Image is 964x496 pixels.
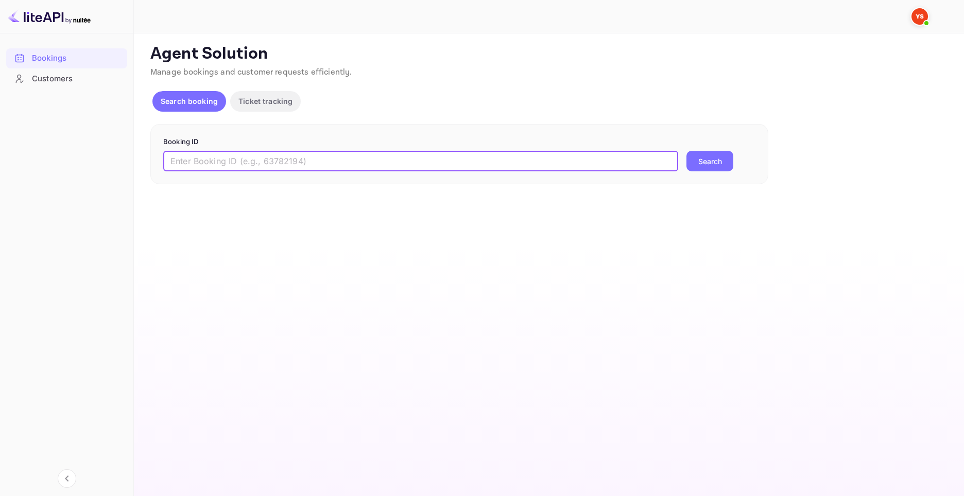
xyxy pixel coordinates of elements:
[6,69,127,89] div: Customers
[6,69,127,88] a: Customers
[686,151,733,171] button: Search
[8,8,91,25] img: LiteAPI logo
[150,67,352,78] span: Manage bookings and customer requests efficiently.
[163,137,755,147] p: Booking ID
[163,151,678,171] input: Enter Booking ID (e.g., 63782194)
[6,48,127,68] div: Bookings
[238,96,292,107] p: Ticket tracking
[150,44,945,64] p: Agent Solution
[58,469,76,488] button: Collapse navigation
[32,52,122,64] div: Bookings
[32,73,122,85] div: Customers
[6,48,127,67] a: Bookings
[161,96,218,107] p: Search booking
[911,8,928,25] img: Yandex Support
